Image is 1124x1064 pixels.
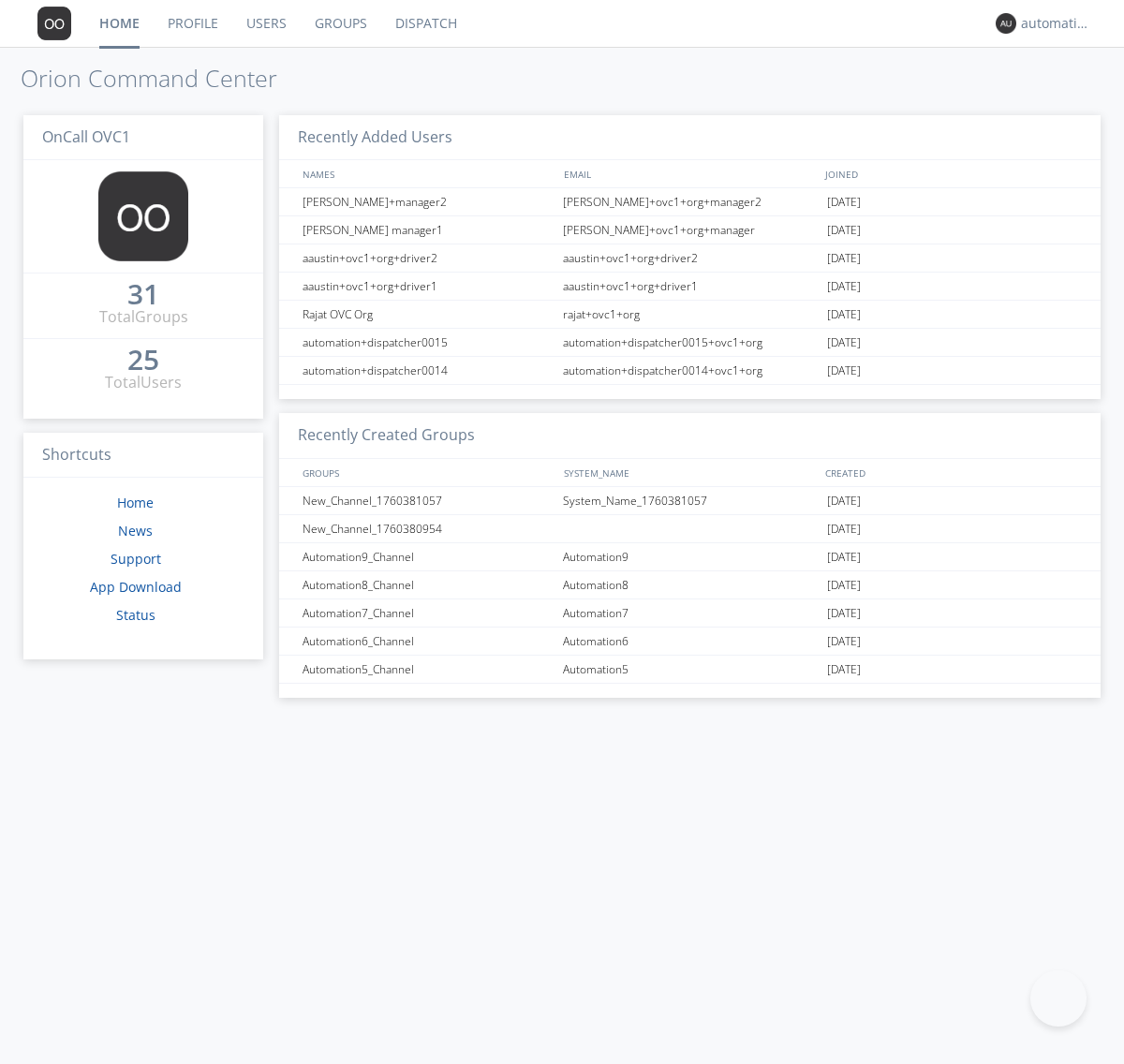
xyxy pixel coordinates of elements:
a: Automation5_ChannelAutomation5[DATE] [279,656,1101,684]
span: [DATE] [827,357,861,385]
span: [DATE] [827,487,861,515]
div: Automation5 [558,656,822,683]
img: 373638.png [98,171,188,261]
div: Automation9_Channel [298,543,557,570]
a: Status [116,606,155,624]
span: [DATE] [827,628,861,656]
a: Support [111,550,161,568]
span: [DATE] [827,543,861,571]
h3: Recently Created Groups [279,413,1101,459]
a: App Download [90,578,182,596]
div: New_Channel_1760380954 [298,515,557,542]
div: Rajat OVC Org [298,301,557,328]
a: 25 [127,350,159,372]
span: [DATE] [827,656,861,684]
a: Home [117,494,154,511]
div: Automation8 [558,571,822,598]
a: aaustin+ovc1+org+driver2aaustin+ovc1+org+driver2[DATE] [279,244,1101,273]
div: 25 [127,350,159,369]
div: 31 [127,285,159,303]
div: Automation9 [558,543,822,570]
a: Automation9_ChannelAutomation9[DATE] [279,543,1101,571]
span: OnCall OVC1 [42,126,130,147]
span: [DATE] [827,188,861,216]
div: Automation5_Channel [298,656,557,683]
a: New_Channel_1760380954[DATE] [279,515,1101,543]
div: automation+dispatcher0015+ovc1+org [558,329,822,356]
a: Automation6_ChannelAutomation6[DATE] [279,628,1101,656]
div: Automation6 [558,628,822,655]
span: [DATE] [827,515,861,543]
div: aaustin+ovc1+org+driver2 [558,244,822,272]
div: [PERSON_NAME]+ovc1+org+manager [558,216,822,244]
div: CREATED [821,459,1083,486]
h3: Shortcuts [23,433,263,479]
div: Automation7_Channel [298,599,557,627]
div: Total Groups [99,306,188,328]
div: SYSTEM_NAME [559,459,821,486]
span: [DATE] [827,301,861,329]
div: Automation6_Channel [298,628,557,655]
div: automation+dispatcher0015 [298,329,557,356]
div: Automation8_Channel [298,571,557,598]
img: 373638.png [37,7,71,40]
a: [PERSON_NAME]+manager2[PERSON_NAME]+ovc1+org+manager2[DATE] [279,188,1101,216]
div: automation+dispatcher0014 [1021,14,1091,33]
div: [PERSON_NAME] manager1 [298,216,557,244]
div: [PERSON_NAME]+manager2 [298,188,557,215]
div: aaustin+ovc1+org+driver1 [558,273,822,300]
div: aaustin+ovc1+org+driver2 [298,244,557,272]
div: New_Channel_1760381057 [298,487,557,514]
div: aaustin+ovc1+org+driver1 [298,273,557,300]
a: automation+dispatcher0014automation+dispatcher0014+ovc1+org[DATE] [279,357,1101,385]
a: [PERSON_NAME] manager1[PERSON_NAME]+ovc1+org+manager[DATE] [279,216,1101,244]
span: [DATE] [827,599,861,628]
div: EMAIL [559,160,821,187]
div: automation+dispatcher0014+ovc1+org [558,357,822,384]
span: [DATE] [827,244,861,273]
iframe: Toggle Customer Support [1030,970,1087,1027]
img: 373638.png [996,13,1016,34]
div: rajat+ovc1+org [558,301,822,328]
a: Rajat OVC Orgrajat+ovc1+org[DATE] [279,301,1101,329]
div: automation+dispatcher0014 [298,357,557,384]
div: [PERSON_NAME]+ovc1+org+manager2 [558,188,822,215]
div: GROUPS [298,459,555,486]
a: 31 [127,285,159,306]
span: [DATE] [827,273,861,301]
span: [DATE] [827,329,861,357]
a: aaustin+ovc1+org+driver1aaustin+ovc1+org+driver1[DATE] [279,273,1101,301]
div: NAMES [298,160,555,187]
div: Total Users [105,372,182,393]
a: News [118,522,153,539]
a: automation+dispatcher0015automation+dispatcher0015+ovc1+org[DATE] [279,329,1101,357]
div: Automation7 [558,599,822,627]
div: JOINED [821,160,1083,187]
a: Automation7_ChannelAutomation7[DATE] [279,599,1101,628]
a: New_Channel_1760381057System_Name_1760381057[DATE] [279,487,1101,515]
span: [DATE] [827,571,861,599]
span: [DATE] [827,216,861,244]
div: System_Name_1760381057 [558,487,822,514]
h3: Recently Added Users [279,115,1101,161]
a: Automation8_ChannelAutomation8[DATE] [279,571,1101,599]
